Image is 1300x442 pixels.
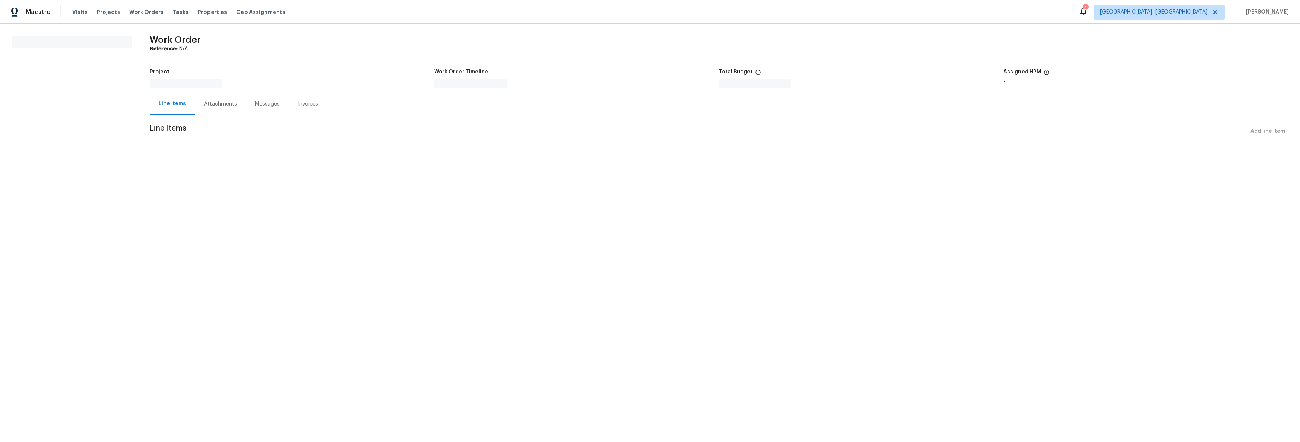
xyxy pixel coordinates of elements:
[72,8,88,16] span: Visits
[298,100,318,108] div: Invoices
[198,8,227,16] span: Properties
[1003,79,1288,84] div: -
[1003,69,1041,75] h5: Assigned HPM
[150,35,201,44] span: Work Order
[204,100,237,108] div: Attachments
[159,100,186,107] div: Line Items
[1083,5,1088,12] div: 3
[236,8,285,16] span: Geo Assignments
[255,100,280,108] div: Messages
[1043,69,1049,79] span: The hpm assigned to this work order.
[26,8,51,16] span: Maestro
[1100,8,1207,16] span: [GEOGRAPHIC_DATA], [GEOGRAPHIC_DATA]
[150,69,169,75] h5: Project
[719,69,753,75] h5: Total Budget
[150,45,1288,53] div: N/A
[755,69,761,79] span: The total cost of line items that have been proposed by Opendoor. This sum includes line items th...
[173,9,189,15] span: Tasks
[150,125,1247,139] span: Line Items
[1243,8,1289,16] span: [PERSON_NAME]
[97,8,120,16] span: Projects
[129,8,164,16] span: Work Orders
[434,69,488,75] h5: Work Order Timeline
[150,46,178,51] b: Reference:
